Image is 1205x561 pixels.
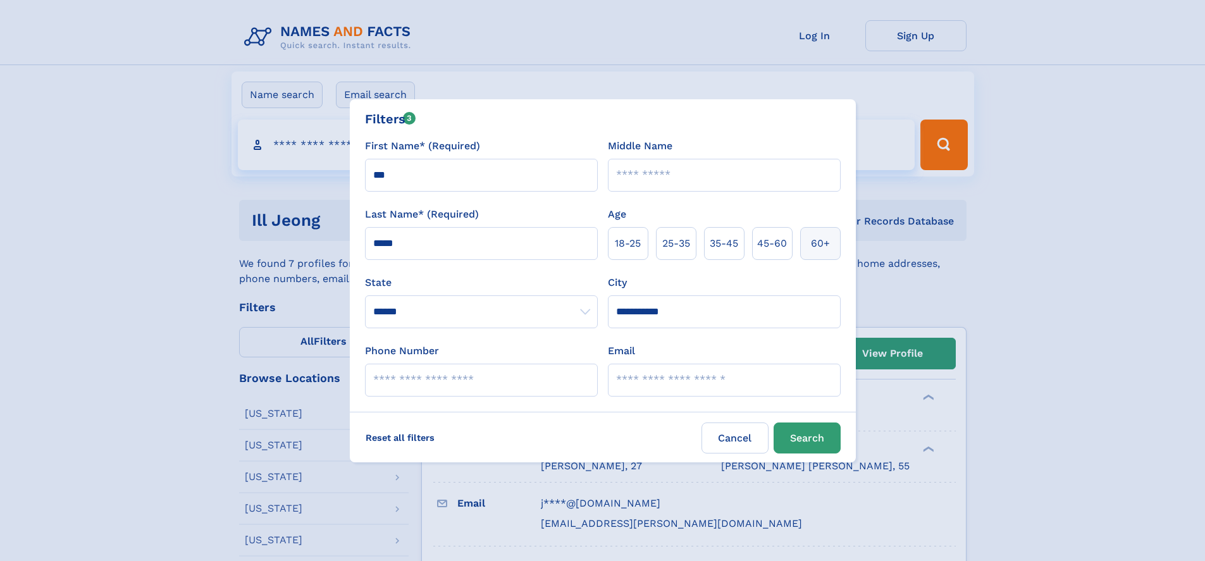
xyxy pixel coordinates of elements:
[757,236,787,251] span: 45‑60
[365,139,480,154] label: First Name* (Required)
[365,109,416,128] div: Filters
[365,275,598,290] label: State
[608,343,635,359] label: Email
[357,422,443,453] label: Reset all filters
[774,422,841,453] button: Search
[701,422,769,453] label: Cancel
[710,236,738,251] span: 35‑45
[608,207,626,222] label: Age
[365,343,439,359] label: Phone Number
[608,275,627,290] label: City
[662,236,690,251] span: 25‑35
[365,207,479,222] label: Last Name* (Required)
[811,236,830,251] span: 60+
[615,236,641,251] span: 18‑25
[608,139,672,154] label: Middle Name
